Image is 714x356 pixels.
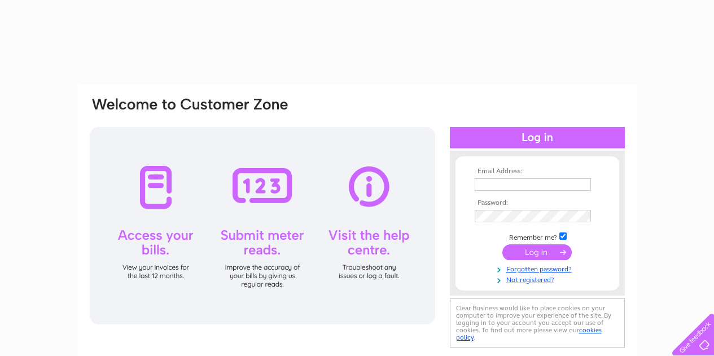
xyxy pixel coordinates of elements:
[475,274,603,284] a: Not registered?
[475,263,603,274] a: Forgotten password?
[502,244,572,260] input: Submit
[472,168,603,175] th: Email Address:
[472,231,603,242] td: Remember me?
[456,326,602,341] a: cookies policy
[472,199,603,207] th: Password:
[450,298,625,348] div: Clear Business would like to place cookies on your computer to improve your experience of the sit...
